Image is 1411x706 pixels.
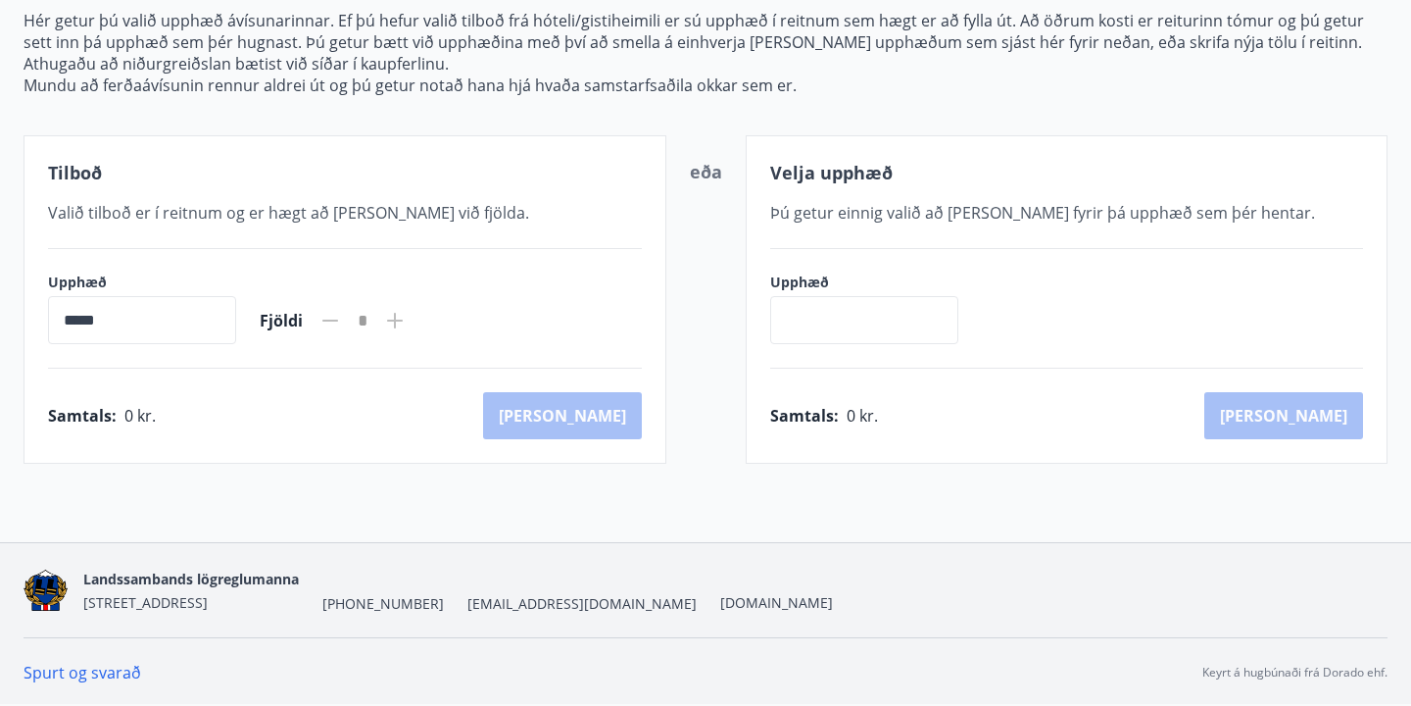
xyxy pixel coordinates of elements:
[260,310,303,331] span: Fjöldi
[48,202,529,224] span: Valið tilboð er í reitnum og er hægt að [PERSON_NAME] við fjölda.
[770,161,893,184] span: Velja upphæð
[770,202,1315,224] span: Þú getur einnig valið að [PERSON_NAME] fyrir þá upphæð sem þér hentar.
[48,161,102,184] span: Tilboð
[124,405,156,427] span: 0 kr.
[322,594,444,614] span: [PHONE_NUMBER]
[24,53,1387,75] p: Athugaðu að niðurgreiðslan bætist við síðar í kaupferlinu.
[83,593,208,612] span: [STREET_ADDRESS]
[48,405,117,427] span: Samtals :
[770,273,978,292] label: Upphæð
[720,593,833,612] a: [DOMAIN_NAME]
[847,405,878,427] span: 0 kr.
[48,273,236,292] label: Upphæð
[24,10,1387,53] p: Hér getur þú valið upphæð ávísunarinnar. Ef þú hefur valið tilboð frá hóteli/gistiheimili er sú u...
[770,405,839,427] span: Samtals :
[24,662,141,683] a: Spurt og svarað
[24,75,1387,96] p: Mundu að ferðaávísunin rennur aldrei út og þú getur notað hana hjá hvaða samstarfsaðila okkar sem...
[1202,664,1387,681] p: Keyrt á hugbúnaði frá Dorado ehf.
[690,160,722,183] span: eða
[467,594,697,614] span: [EMAIL_ADDRESS][DOMAIN_NAME]
[83,570,299,588] span: Landssambands lögreglumanna
[24,570,68,612] img: 1cqKbADZNYZ4wXUG0EC2JmCwhQh0Y6EN22Kw4FTY.png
